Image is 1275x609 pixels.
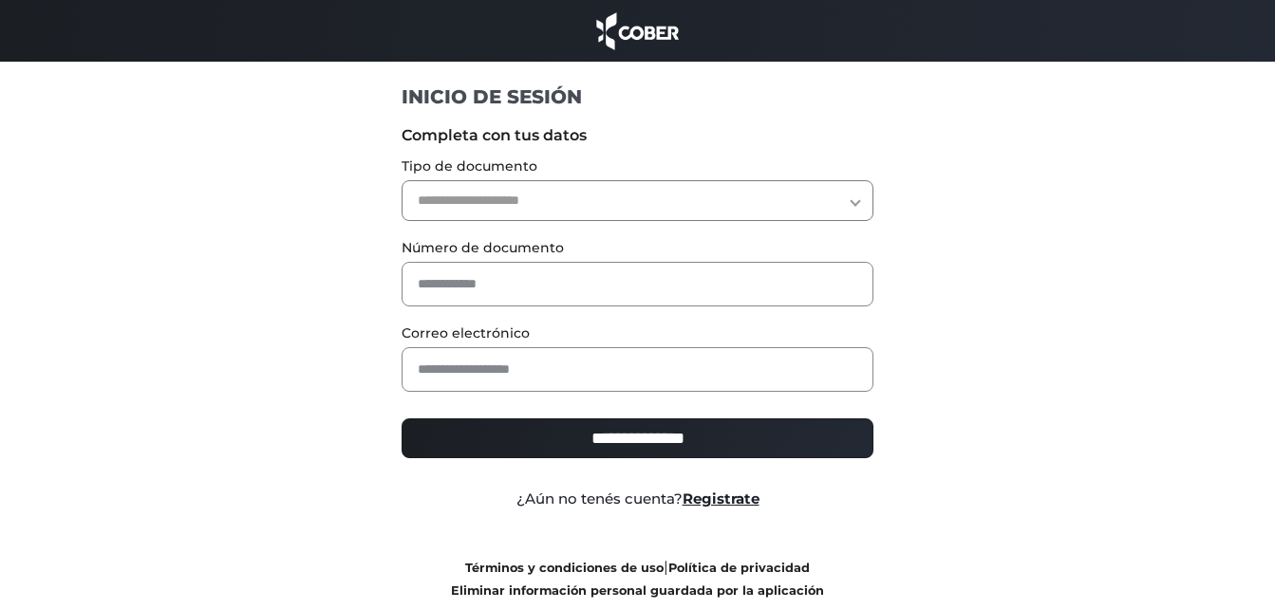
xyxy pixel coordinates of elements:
[402,238,873,258] label: Número de documento
[402,84,873,109] h1: INICIO DE SESIÓN
[402,323,873,343] label: Correo electrónico
[451,583,824,598] a: Eliminar información personal guardada por la aplicación
[591,9,684,52] img: cober_marca.png
[387,556,888,601] div: |
[387,489,888,510] div: ¿Aún no tenés cuenta?
[402,124,873,147] label: Completa con tus datos
[683,489,759,507] a: Registrate
[668,561,810,575] a: Política de privacidad
[402,157,873,176] label: Tipo de documento
[465,561,664,575] a: Términos y condiciones de uso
